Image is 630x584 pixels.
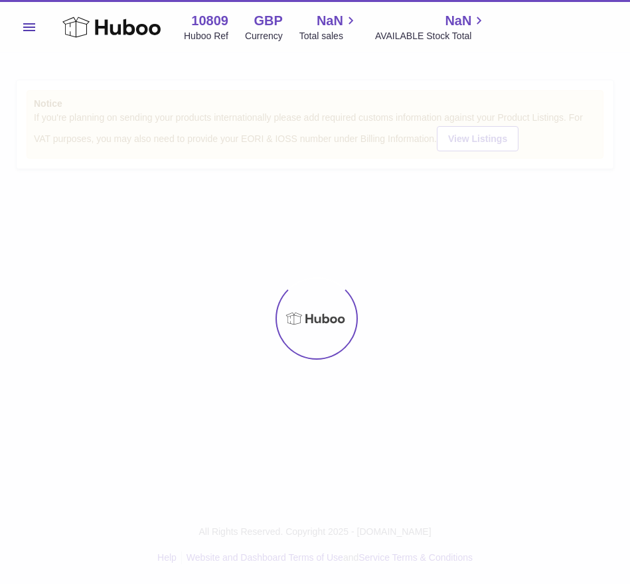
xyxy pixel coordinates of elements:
[184,30,228,42] div: Huboo Ref
[375,12,487,42] a: NaN AVAILABLE Stock Total
[245,30,283,42] div: Currency
[445,12,471,30] span: NaN
[317,12,343,30] span: NaN
[375,30,487,42] span: AVAILABLE Stock Total
[191,12,228,30] strong: 10809
[254,12,282,30] strong: GBP
[299,12,358,42] a: NaN Total sales
[299,30,358,42] span: Total sales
